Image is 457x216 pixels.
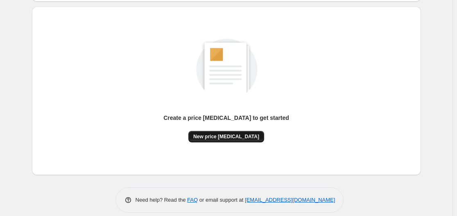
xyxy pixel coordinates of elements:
[187,197,198,203] a: FAQ
[188,131,264,142] button: New price [MEDICAL_DATA]
[198,197,245,203] span: or email support at
[245,197,335,203] a: [EMAIL_ADDRESS][DOMAIN_NAME]
[136,197,188,203] span: Need help? Read the
[193,133,259,140] span: New price [MEDICAL_DATA]
[163,114,289,122] p: Create a price [MEDICAL_DATA] to get started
